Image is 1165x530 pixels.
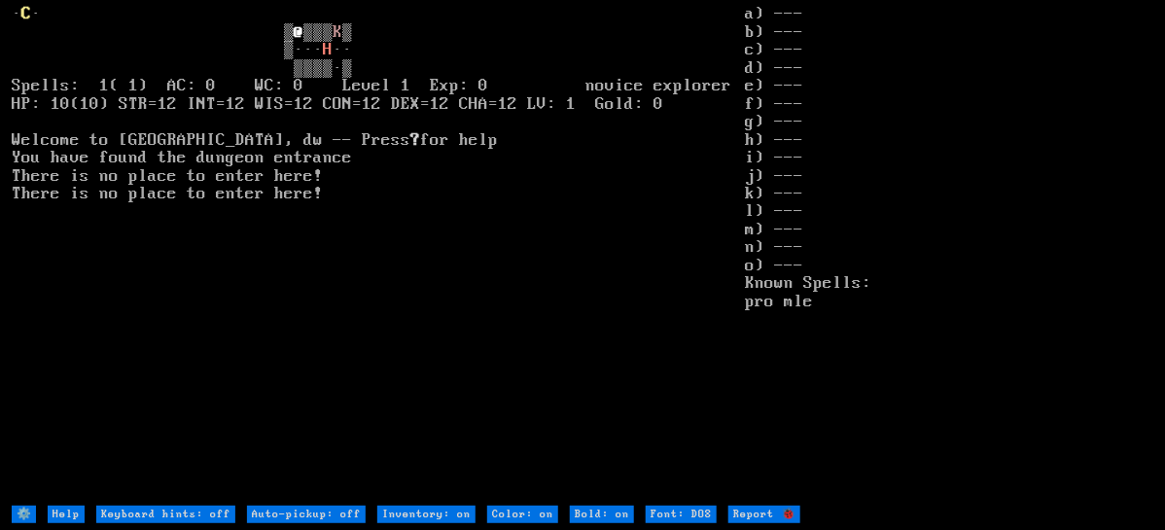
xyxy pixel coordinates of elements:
input: Inventory: on [377,506,476,523]
input: ⚙️ [12,506,36,523]
input: Font: DOS [646,506,717,523]
font: K [333,22,342,42]
input: Bold: on [570,506,634,523]
b: ? [410,130,420,150]
font: @ [294,22,303,42]
input: Keyboard hints: off [96,506,235,523]
larn: · · ▒ ▒▒▒ ▒ ▒··· ·· ▒▒▒▒·▒ Spells: 1( 1) AC: 0 WC: 0 Level 1 Exp: 0 novice explorer HP: 10(10) ST... [12,5,746,503]
font: C [21,4,31,23]
stats: a) --- b) --- c) --- d) --- e) --- f) --- g) --- h) --- i) --- j) --- k) --- l) --- m) --- n) ---... [746,5,1153,503]
input: Help [48,506,85,523]
input: Color: on [487,506,558,523]
input: Report 🐞 [728,506,800,523]
input: Auto-pickup: off [247,506,366,523]
font: H [323,40,333,59]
